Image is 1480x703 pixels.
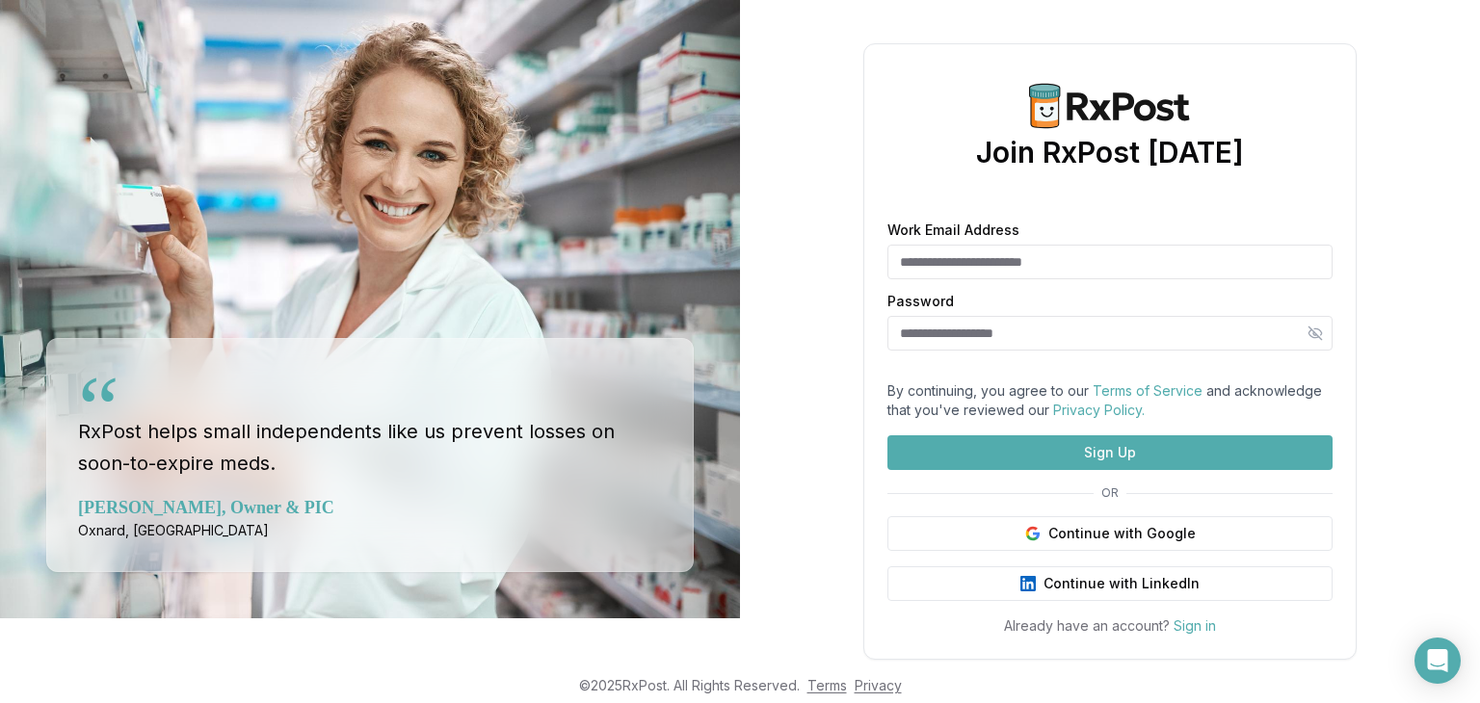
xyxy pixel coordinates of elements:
[1298,316,1333,351] button: Hide password
[887,381,1333,420] div: By continuing, you agree to our and acknowledge that you've reviewed our
[78,521,662,540] div: Oxnard, [GEOGRAPHIC_DATA]
[855,677,902,693] a: Privacy
[887,516,1333,551] button: Continue with Google
[1093,382,1202,399] a: Terms of Service
[887,295,1333,308] label: Password
[1025,526,1041,541] img: Google
[1020,576,1036,591] img: LinkedIn
[1174,617,1216,634] a: Sign in
[1414,638,1461,684] div: Open Intercom Messenger
[976,135,1244,169] h1: Join RxPost [DATE]
[887,435,1333,470] button: Sign Up
[887,566,1333,601] button: Continue with LinkedIn
[1094,485,1126,501] span: OR
[78,494,662,521] div: [PERSON_NAME], Owner & PIC
[78,378,662,479] blockquote: RxPost helps small independents like us prevent losses on soon-to-expire meds.
[807,677,847,693] a: Terms
[887,223,1333,237] label: Work Email Address
[78,362,119,455] div: “
[1004,617,1170,634] span: Already have an account?
[1017,83,1202,129] img: RxPost Logo
[1053,402,1145,418] a: Privacy Policy.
